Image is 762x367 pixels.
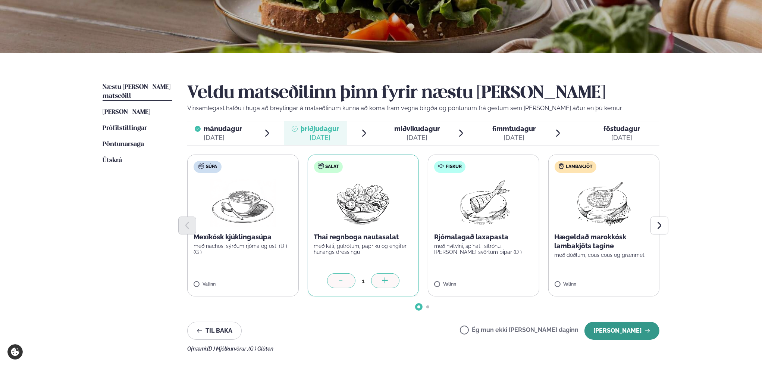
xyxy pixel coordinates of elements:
[451,179,517,227] img: Fish.png
[603,133,640,142] div: [DATE]
[187,83,659,104] h2: Veldu matseðilinn þinn fyrir næstu [PERSON_NAME]
[103,108,150,117] a: [PERSON_NAME]
[194,233,292,242] p: Mexíkósk kjúklingasúpa
[318,163,324,169] img: salad.svg
[103,125,147,131] span: Prófílstillingar
[571,179,637,227] img: Lamb-Meat.png
[194,243,292,255] p: með nachos, sýrðum rjóma og osti (D ) (G )
[103,124,147,133] a: Prófílstillingar
[603,125,640,133] span: föstudagur
[198,163,204,169] img: soup.svg
[301,125,339,133] span: þriðjudagur
[204,133,242,142] div: [DATE]
[103,84,170,99] span: Næstu [PERSON_NAME] matseðill
[426,305,429,308] span: Go to slide 2
[355,277,371,285] div: 1
[438,163,444,169] img: fish.svg
[103,156,122,165] a: Útskrá
[566,164,593,170] span: Lambakjöt
[103,83,172,101] a: Næstu [PERSON_NAME] matseðill
[434,243,533,255] p: með hvítvíni, spínati, sítrónu, [PERSON_NAME] svörtum pipar (D )
[7,344,23,360] a: Cookie settings
[492,133,536,142] div: [DATE]
[558,163,564,169] img: Lamb.svg
[417,305,420,308] span: Go to slide 1
[584,322,659,340] button: [PERSON_NAME]
[103,141,144,147] span: Pöntunarsaga
[555,233,653,251] p: Hægeldað marokkósk lambakjöts tagine
[492,125,536,133] span: fimmtudagur
[446,164,462,170] span: Fiskur
[103,157,122,164] span: Útskrá
[187,104,659,113] p: Vinsamlegast hafðu í huga að breytingar á matseðlinum kunna að koma fram vegna birgða og pöntunum...
[650,217,668,234] button: Next slide
[207,346,248,352] span: (D ) Mjólkurvörur ,
[248,346,273,352] span: (G ) Glúten
[178,217,196,234] button: Previous slide
[103,109,150,115] span: [PERSON_NAME]
[204,125,242,133] span: mánudagur
[187,322,242,340] button: Til baka
[330,179,396,227] img: Salad.png
[314,243,413,255] p: með káli, gulrótum, papriku og engifer hunangs dressingu
[394,125,440,133] span: miðvikudagur
[301,133,339,142] div: [DATE]
[210,179,276,227] img: Soup.png
[555,252,653,258] p: með döðlum, cous cous og grænmeti
[326,164,339,170] span: Salat
[206,164,217,170] span: Súpa
[394,133,440,142] div: [DATE]
[314,233,413,242] p: Thai regnboga nautasalat
[103,140,144,149] a: Pöntunarsaga
[187,346,659,352] div: Ofnæmi:
[434,233,533,242] p: Rjómalagað laxapasta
